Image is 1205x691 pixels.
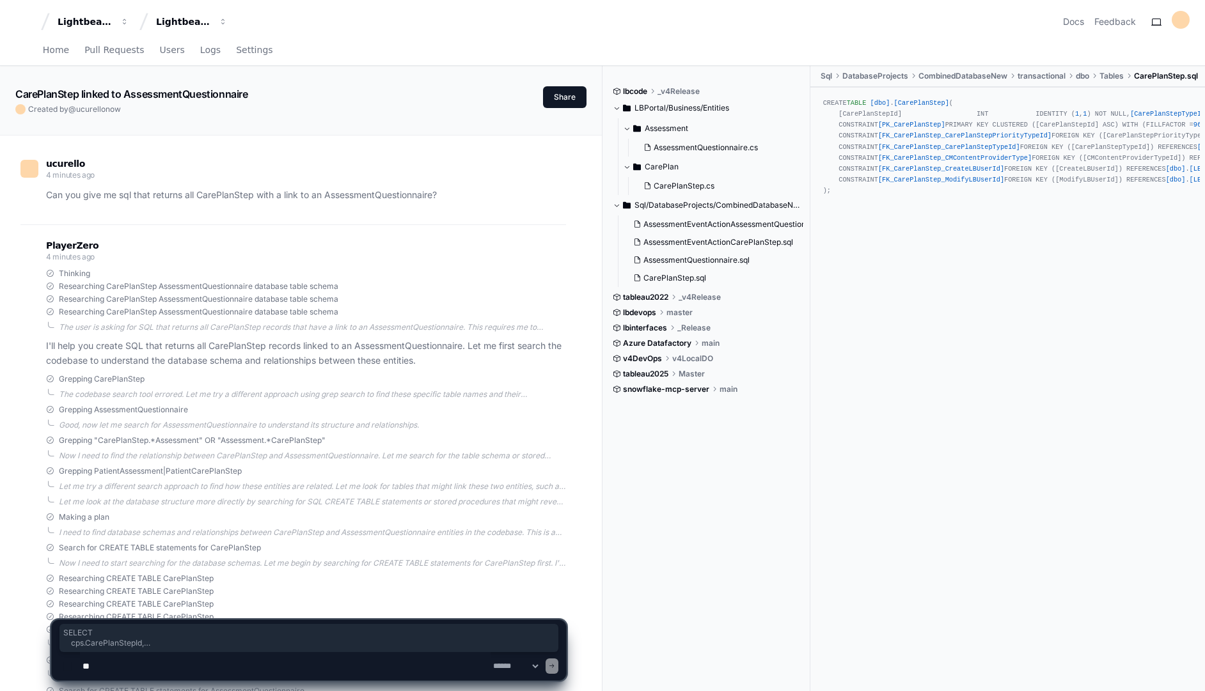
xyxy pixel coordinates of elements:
span: Azure Datafactory [623,338,691,348]
span: CarePlanStep.cs [654,181,714,191]
svg: Directory [633,121,641,136]
a: Logs [200,36,221,65]
span: Sql [821,71,832,81]
span: CarePlanStep.sql [1134,71,1198,81]
a: Home [43,36,69,65]
span: Home [43,46,69,54]
button: CarePlanStep.cs [638,177,793,195]
div: Lightbeam Health [58,15,113,28]
span: [dbo] [870,99,890,107]
span: [dbo] [1166,176,1186,183]
span: main [702,338,720,348]
p: Can you give me sql that returns all CarePlanStep with a link to an AssessmentQuestionnaire? [46,188,566,203]
div: The user is asking for SQL that returns all CarePlanStep records that have a link to an Assessmen... [59,322,566,332]
div: Let me try a different search approach to find how these entities are related. Let me look for ta... [59,481,566,492]
span: AssessmentEventActionCarePlanStep.sql [643,237,793,247]
span: 4 minutes ago [46,252,95,261]
svg: Directory [623,100,631,116]
div: CREATE . ( [CarePlanStepId] INT IDENTITY ( , ) NOT NULL, INT NOT NULL, VARCHAR ( ) NOT NULL, VARC... [823,98,1192,196]
span: ucurello [76,104,106,114]
span: Grepping AssessmentQuestionnaire [59,405,188,415]
svg: Directory [633,159,641,175]
div: Now I need to find the relationship between CarePlanStep and AssessmentQuestionnaire. Let me sear... [59,451,566,461]
svg: Directory [623,198,631,213]
span: AssessmentQuestionnaire.cs [654,143,758,153]
div: I need to find database schemas and relationships between CarePlanStep and AssessmentQuestionnair... [59,527,566,538]
span: Master [679,369,705,379]
span: now [106,104,121,114]
span: Pull Requests [84,46,144,54]
span: Users [160,46,185,54]
span: [FK_CarePlanStep_CarePlanStepPriorityTypeId] [878,132,1051,139]
button: Assessment [623,118,801,139]
span: Researching CarePlanStep AssessmentQuestionnaire database table schema [59,294,338,304]
span: Researching CREATE TABLE CarePlanStep [59,573,214,584]
span: [FK_CarePlanStep_CMContentProviderType] [878,154,1032,162]
span: Tables [1099,71,1124,81]
div: The codebase search tool errored. Let me try a different approach using grep search to find these... [59,389,566,400]
button: Share [543,86,587,108]
a: Settings [236,36,272,65]
span: Researching CREATE TABLE CarePlanStep [59,586,214,596]
span: v4LocalDO [672,353,713,364]
button: AssessmentQuestionnaire.cs [638,139,793,157]
div: Lightbeam Health Solutions [156,15,211,28]
span: Assessment [645,123,688,134]
button: Lightbeam Health [52,10,134,33]
button: LBPortal/Business/Entities [613,98,801,118]
span: 1 [1083,110,1087,118]
a: Docs [1063,15,1084,28]
span: AssessmentQuestionnaire.sql [643,255,750,265]
span: v4DevOps [623,353,662,364]
span: transactional [1018,71,1066,81]
span: DatabaseProjects [842,71,908,81]
span: dbo [1076,71,1089,81]
span: TABLE [847,99,867,107]
span: _v4Release [658,86,700,97]
span: CarePlan [645,162,679,172]
button: Sql/DatabaseProjects/CombinedDatabaseNew/transactional/dbo/Tables [613,195,801,215]
div: Let me look at the database structure more directly by searching for SQL CREATE TABLE statements ... [59,497,566,507]
span: main [720,384,737,394]
span: [FK_CarePlanStep_CarePlanStepTypeId] [878,143,1020,151]
button: Lightbeam Health Solutions [151,10,233,33]
span: CombinedDatabaseNew [918,71,1007,81]
span: [PK_CarePlanStep] [878,121,945,128]
span: 96 [1193,121,1201,128]
a: Pull Requests [84,36,144,65]
span: PlayerZero [46,242,98,249]
span: tableau2025 [623,369,668,379]
span: 1 [1075,110,1079,118]
span: Researching CarePlanStep AssessmentQuestionnaire database table schema [59,307,338,317]
span: [CarePlanStep] [894,99,949,107]
span: LBPortal/Business/Entities [634,103,729,113]
span: _Release [677,323,711,333]
a: Users [160,36,185,65]
span: _v4Release [679,292,721,302]
span: Grepping "CarePlanStep.*Assessment" OR "Assessment.*CarePlanStep" [59,435,326,446]
span: ucurello [46,159,85,169]
span: Sql/DatabaseProjects/CombinedDatabaseNew/transactional/dbo/Tables [634,200,801,210]
span: lbinterfaces [623,323,667,333]
span: @ [68,104,76,114]
span: Making a plan [59,512,109,522]
span: Created by [28,104,121,114]
span: [dbo] [1166,165,1186,173]
span: Settings [236,46,272,54]
button: AssessmentEventActionCarePlanStep.sql [628,233,803,251]
button: AssessmentEventActionAssessmentQuestionnaire.sql [628,215,803,233]
span: snowflake-mcp-server [623,384,709,394]
span: Grepping PatientAssessment|PatientCarePlanStep [59,466,242,476]
span: tableau2022 [623,292,668,302]
p: I'll help you create SQL that returns all CarePlanStep records linked to an AssessmentQuestionnai... [46,339,566,368]
span: CarePlanStep.sql [643,273,706,283]
span: Logs [200,46,221,54]
span: AssessmentEventActionAssessmentQuestionnaire.sql [643,219,837,229]
div: Good, now let me search for AssessmentQuestionnaire to understand its structure and relationships. [59,420,566,430]
span: [FK_CarePlanStep_ModifyLBUserId] [878,176,1004,183]
span: SELECT cps.CarePlanStepId, [DOMAIN_NAME] AS CarePlanStepName, cps.Description AS CarePlanStepDesc... [63,628,555,648]
span: Grepping CarePlanStep [59,374,145,384]
span: [FK_CarePlanStep_CreateLBUserId] [878,165,1004,173]
span: 4 minutes ago [46,170,95,180]
span: Search for CREATE TABLE statements for CarePlanStep [59,543,261,553]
